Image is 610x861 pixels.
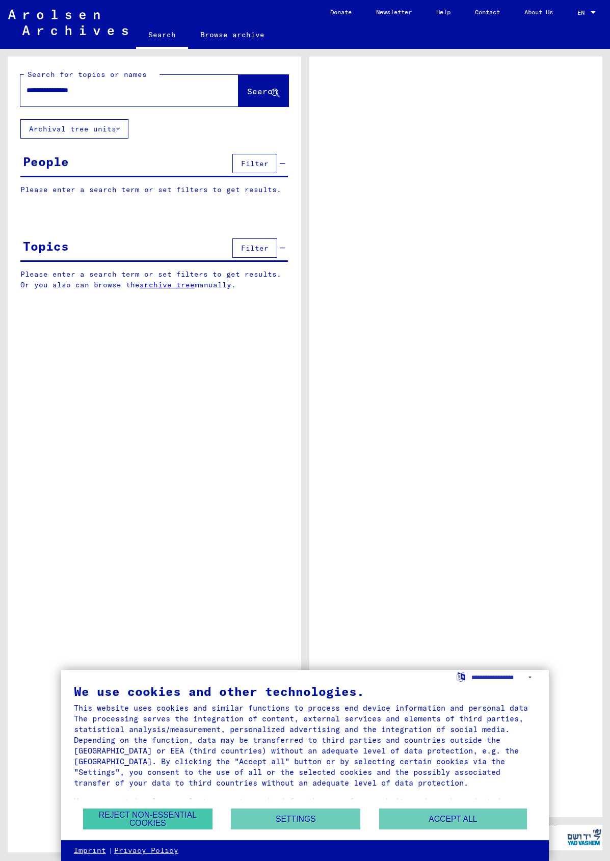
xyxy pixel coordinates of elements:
[379,809,527,829] button: Accept all
[231,809,360,829] button: Settings
[23,237,69,255] div: Topics
[247,86,278,96] span: Search
[74,846,106,856] a: Imprint
[241,244,269,253] span: Filter
[83,809,213,829] button: Reject non-essential cookies
[232,154,277,173] button: Filter
[232,238,277,258] button: Filter
[241,159,269,168] span: Filter
[565,824,603,850] img: yv_logo.png
[20,119,128,139] button: Archival tree units
[8,10,128,35] img: Arolsen_neg.svg
[136,22,188,49] a: Search
[188,22,277,47] a: Browse archive
[114,846,178,856] a: Privacy Policy
[23,152,69,171] div: People
[74,685,537,697] div: We use cookies and other technologies.
[238,75,288,106] button: Search
[20,269,288,290] p: Please enter a search term or set filters to get results. Or you also can browse the manually.
[28,70,147,79] mat-label: Search for topics or names
[577,9,589,16] span: EN
[74,703,537,788] div: This website uses cookies and similar functions to process end device information and personal da...
[20,184,288,195] p: Please enter a search term or set filters to get results.
[140,280,195,289] a: archive tree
